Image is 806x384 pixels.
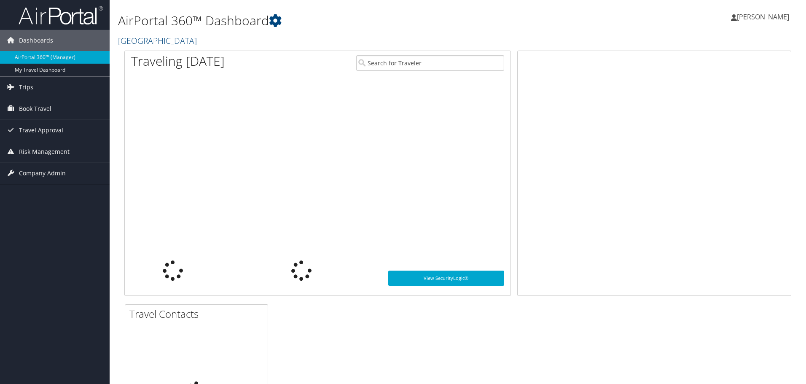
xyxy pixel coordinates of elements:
[19,120,63,141] span: Travel Approval
[118,12,571,30] h1: AirPortal 360™ Dashboard
[356,55,504,71] input: Search for Traveler
[19,163,66,184] span: Company Admin
[737,12,789,21] span: [PERSON_NAME]
[129,307,268,321] h2: Travel Contacts
[19,5,103,25] img: airportal-logo.png
[19,77,33,98] span: Trips
[118,35,199,46] a: [GEOGRAPHIC_DATA]
[19,98,51,119] span: Book Travel
[131,52,225,70] h1: Traveling [DATE]
[19,30,53,51] span: Dashboards
[19,141,70,162] span: Risk Management
[731,4,798,30] a: [PERSON_NAME]
[388,271,504,286] a: View SecurityLogic®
